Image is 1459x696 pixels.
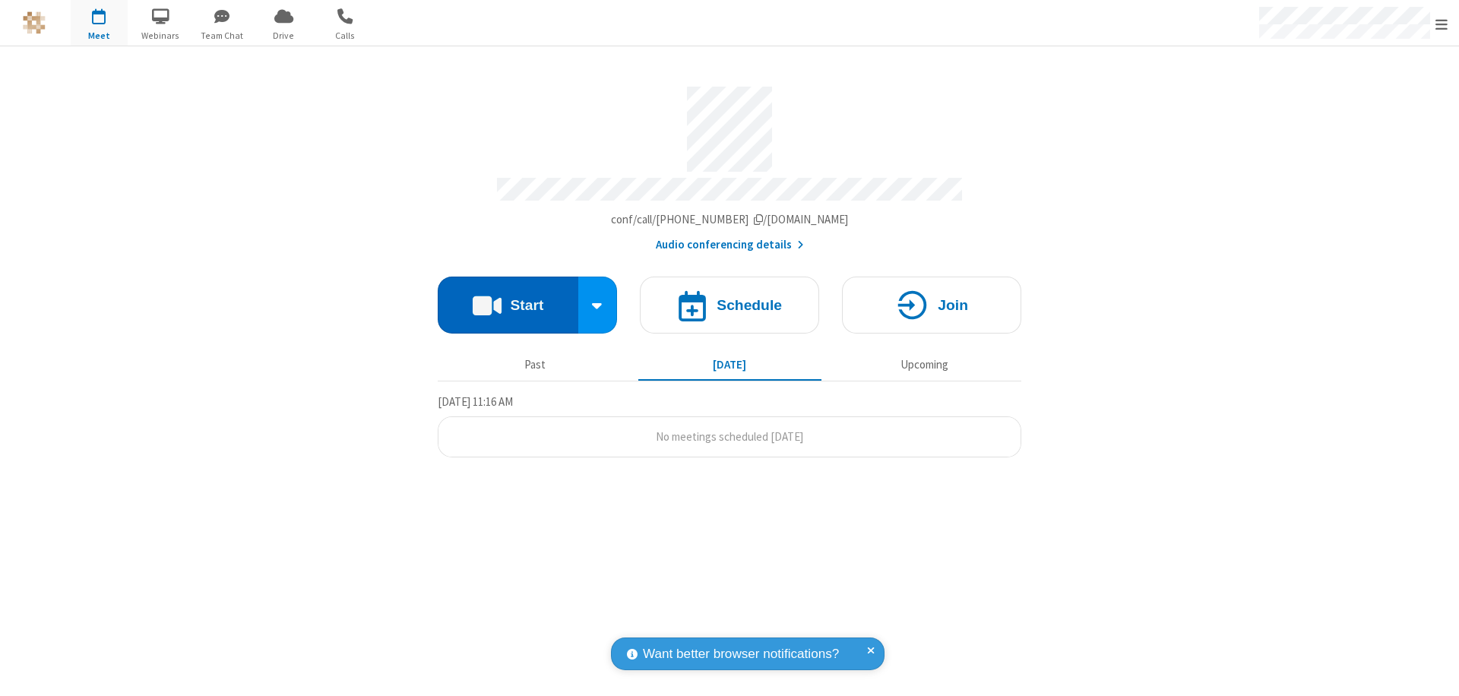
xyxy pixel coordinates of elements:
[194,29,251,43] span: Team Chat
[438,75,1021,254] section: Account details
[510,298,543,312] h4: Start
[444,350,627,379] button: Past
[938,298,968,312] h4: Join
[833,350,1016,379] button: Upcoming
[611,211,849,229] button: Copy my meeting room linkCopy my meeting room link
[317,29,374,43] span: Calls
[717,298,782,312] h4: Schedule
[23,11,46,34] img: QA Selenium DO NOT DELETE OR CHANGE
[656,236,804,254] button: Audio conferencing details
[438,277,578,334] button: Start
[438,394,513,409] span: [DATE] 11:16 AM
[438,393,1021,458] section: Today's Meetings
[255,29,312,43] span: Drive
[611,212,849,226] span: Copy my meeting room link
[638,350,821,379] button: [DATE]
[71,29,128,43] span: Meet
[578,277,618,334] div: Start conference options
[1421,656,1448,685] iframe: Chat
[842,277,1021,334] button: Join
[132,29,189,43] span: Webinars
[643,644,839,664] span: Want better browser notifications?
[656,429,803,444] span: No meetings scheduled [DATE]
[640,277,819,334] button: Schedule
